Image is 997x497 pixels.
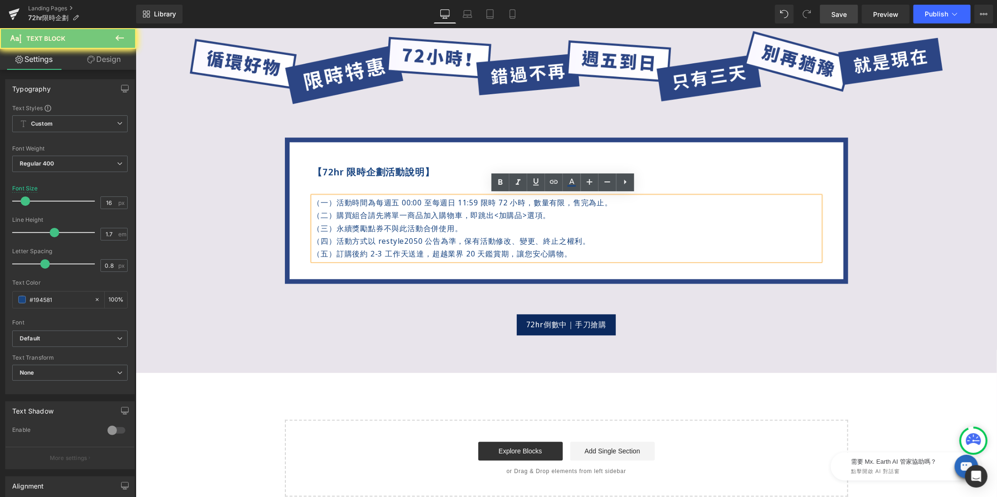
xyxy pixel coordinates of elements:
iframe: Tiledesk Widget [664,413,852,459]
a: Mobile [501,5,524,23]
input: Color [30,294,90,305]
button: Undo [775,5,794,23]
p: （三）永續獎勵點券不與此活動合併使用。 [177,195,684,207]
a: Landing Pages [28,5,136,12]
span: em [118,231,126,237]
div: Letter Spacing [12,248,128,255]
p: （二）購買組合請先將單一商品加入購物車， [177,181,684,194]
span: Library [154,10,176,18]
div: Text Transform [12,354,128,361]
button: Redo [798,5,816,23]
p: More settings [50,454,87,462]
a: Preview [862,5,910,23]
p: （五）訂購後約 2-3 工作天送達，超越業界 20 天鑑賞期，讓您安心購物。 [177,220,684,233]
span: 72hr倒數中｜手刀搶購 [391,292,471,302]
div: Font Size [12,185,38,192]
i: Default [20,335,40,343]
span: Publish [925,10,948,18]
a: 72hr倒數中｜手刀搶購 [381,286,481,308]
b: Regular 400 [20,160,54,167]
div: Open Intercom Messenger [965,465,988,488]
div: Text Styles [12,104,128,112]
div: Typography [12,80,51,93]
b: None [20,369,34,376]
button: More [974,5,993,23]
p: 【72hr 限時企劃活動說明】 [177,138,684,151]
button: Publish [913,5,971,23]
div: Font [12,319,128,326]
a: Laptop [456,5,479,23]
b: Custom [31,120,53,128]
a: Add Single Section [435,414,519,433]
div: Line Height [12,217,128,223]
p: （一）活動時間為每週五 00:00 至每週日 11:59 限時 72 小時，數量有限，售完為止。 [177,169,684,181]
p: （四）活動方式以 restyle2050 公告為準，保有活動修改、變更、終止之權利。 [177,207,684,220]
p: or Drag & Drop elements from left sidebar [164,440,698,447]
span: px [118,263,126,269]
div: Font Weight [12,145,128,152]
div: Text Color [12,279,128,286]
span: Preview [873,9,898,19]
a: Desktop [434,5,456,23]
span: 72hr限時企劃 [28,14,69,22]
span: 即跳出<加購品>選項。 [335,182,415,193]
div: Text Shadow [12,402,54,415]
div: Alignment [12,477,44,490]
a: Design [70,49,138,70]
a: New Library [136,5,183,23]
a: Explore Blocks [343,414,427,433]
span: px [118,200,126,206]
div: Enable [12,426,98,436]
span: Text Block [26,35,65,42]
a: Tablet [479,5,501,23]
button: More settings [6,447,134,469]
div: % [105,292,127,308]
span: Save [831,9,847,19]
